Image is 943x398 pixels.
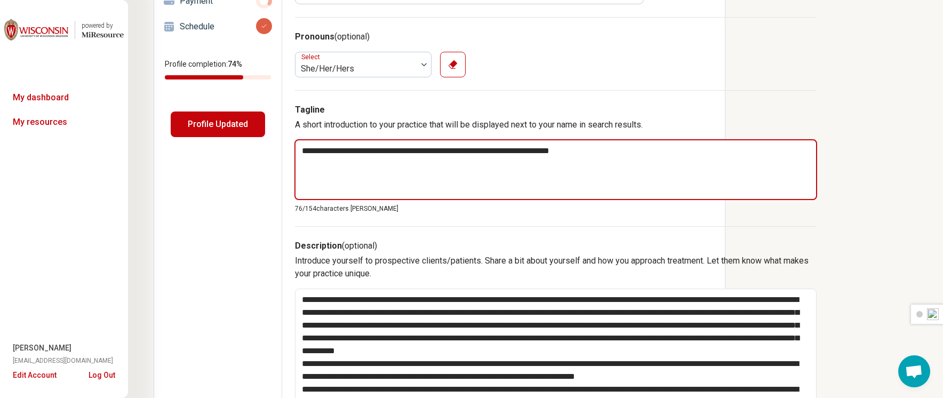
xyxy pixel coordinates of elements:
[334,31,370,42] span: (optional)
[301,62,412,75] div: She/Her/Hers
[82,21,124,30] div: powered by
[295,254,817,280] p: Introduce yourself to prospective clients/patients. Share a bit about yourself and how you approa...
[13,370,57,381] button: Edit Account
[295,118,817,131] p: A short introduction to your practice that will be displayed next to your name in search results.
[295,204,817,213] p: 76/ 154 characters [PERSON_NAME]
[4,17,68,43] img: University of Wisconsin-Madison
[13,356,113,365] span: [EMAIL_ADDRESS][DOMAIN_NAME]
[295,30,817,43] h3: Pronouns
[898,355,930,387] a: Open chat
[89,370,115,378] button: Log Out
[180,20,256,33] p: Schedule
[13,343,71,354] span: [PERSON_NAME]
[295,104,817,116] h3: Tagline
[228,60,242,68] span: 74 %
[301,53,322,61] label: Select
[154,14,282,39] a: Schedule
[342,241,377,251] span: (optional)
[171,112,265,137] button: Profile Updated
[295,240,817,252] h3: Description
[4,17,124,43] a: University of Wisconsin-Madisonpowered by
[165,75,271,79] div: Profile completion
[154,52,282,86] div: Profile completion:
